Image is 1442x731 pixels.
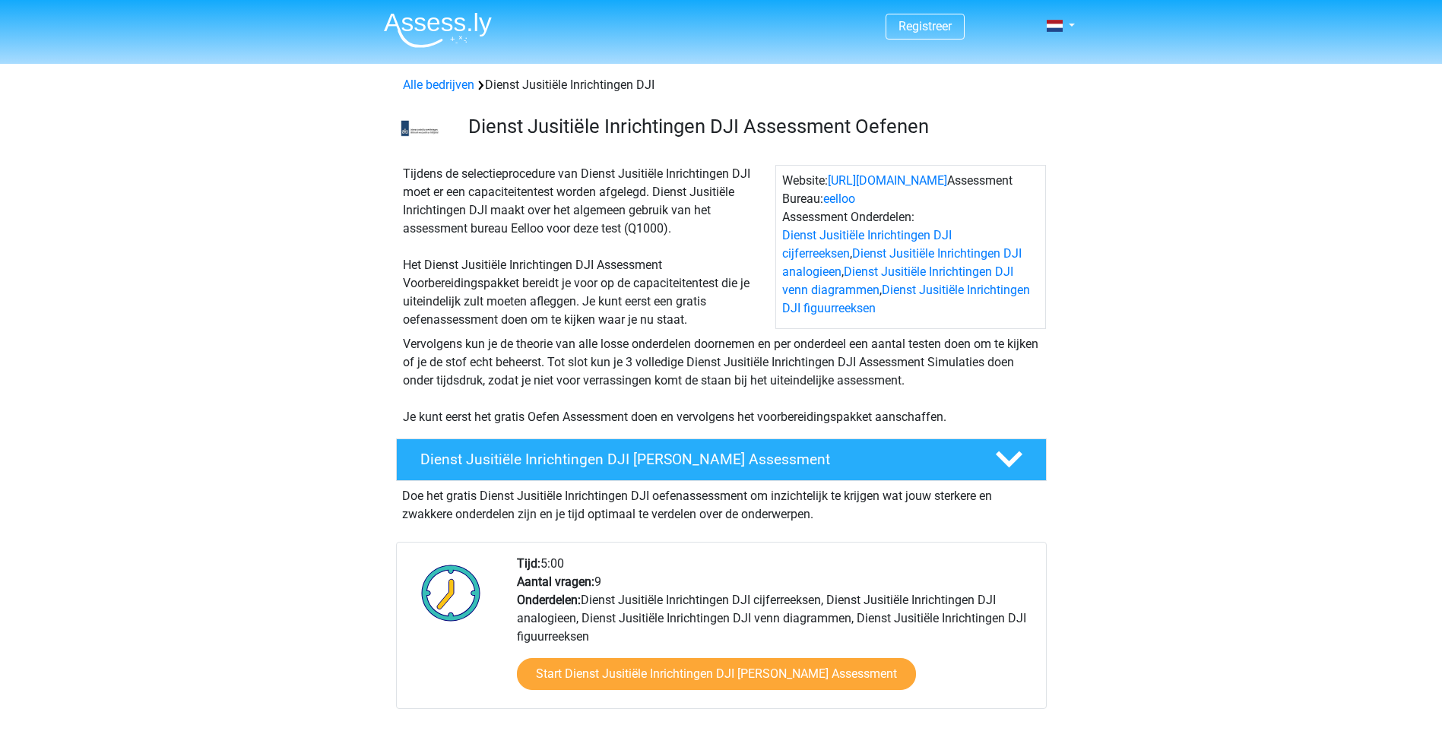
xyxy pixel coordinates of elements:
h3: Dienst Jusitiële Inrichtingen DJI Assessment Oefenen [468,115,1035,138]
div: Vervolgens kun je de theorie van alle losse onderdelen doornemen en per onderdeel een aantal test... [397,335,1046,426]
a: Dienst Jusitiële Inrichtingen DJI [PERSON_NAME] Assessment [390,438,1053,481]
a: Start Dienst Jusitiële Inrichtingen DJI [PERSON_NAME] Assessment [517,658,916,690]
h4: Dienst Jusitiële Inrichtingen DJI [PERSON_NAME] Assessment [420,451,971,468]
a: [URL][DOMAIN_NAME] [828,173,947,188]
div: Doe het gratis Dienst Jusitiële Inrichtingen DJI oefenassessment om inzichtelijk te krijgen wat j... [396,481,1047,524]
b: Aantal vragen: [517,574,594,589]
div: Tijdens de selectieprocedure van Dienst Jusitiële Inrichtingen DJI moet er een capaciteitentest w... [397,165,775,329]
div: Website: Assessment Bureau: Assessment Onderdelen: , , , [775,165,1046,329]
b: Onderdelen: [517,593,581,607]
a: Dienst Jusitiële Inrichtingen DJI venn diagrammen [782,264,1013,297]
a: Dienst Jusitiële Inrichtingen DJI figuurreeksen [782,283,1030,315]
img: Assessly [384,12,492,48]
a: Dienst Jusitiële Inrichtingen DJI analogieen [782,246,1022,279]
img: Klok [413,555,490,631]
a: Alle bedrijven [403,78,474,92]
a: eelloo [823,191,855,206]
div: 5:00 9 Dienst Jusitiële Inrichtingen DJI cijferreeksen, Dienst Jusitiële Inrichtingen DJI analogi... [505,555,1045,708]
b: Tijd: [517,556,540,571]
a: Dienst Jusitiële Inrichtingen DJI cijferreeksen [782,228,952,261]
a: Registreer [898,19,952,33]
div: Dienst Jusitiële Inrichtingen DJI [397,76,1046,94]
